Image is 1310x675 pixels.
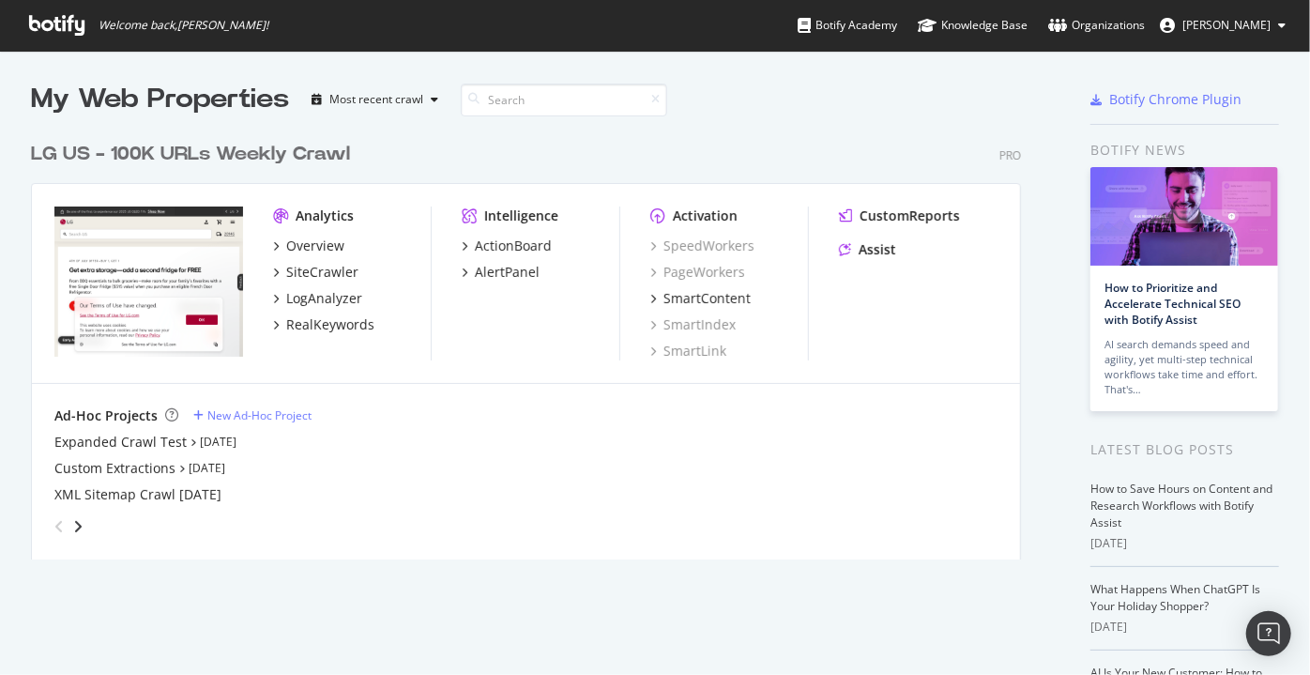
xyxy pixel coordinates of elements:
[1104,337,1264,397] div: AI search demands speed and agility, yet multi-step technical workflows take time and effort. Tha...
[650,342,726,361] a: SmartLink
[286,315,374,334] div: RealKeywords
[47,512,71,542] div: angle-left
[839,240,896,259] a: Assist
[1246,611,1291,656] div: Open Intercom Messenger
[860,207,960,225] div: CustomReports
[1104,280,1241,328] a: How to Prioritize and Accelerate Technical SEO with Botify Assist
[1090,167,1278,266] img: How to Prioritize and Accelerate Technical SEO with Botify Assist
[99,18,268,33] span: Welcome back, [PERSON_NAME] !
[839,207,960,225] a: CustomReports
[207,407,312,423] div: New Ad-Hoc Project
[650,289,751,308] a: SmartContent
[859,240,896,259] div: Assist
[475,263,540,282] div: AlertPanel
[31,141,358,168] a: LG US - 100K URLs Weekly Crawl
[286,237,344,255] div: Overview
[484,207,558,225] div: Intelligence
[54,207,243,358] img: www.lg.com/us
[475,237,552,255] div: ActionBoard
[71,517,84,536] div: angle-right
[1090,535,1279,552] div: [DATE]
[54,407,158,425] div: Ad-Hoc Projects
[673,207,738,225] div: Activation
[1145,10,1301,40] button: [PERSON_NAME]
[1109,90,1241,109] div: Botify Chrome Plugin
[798,16,897,35] div: Botify Academy
[1090,140,1279,161] div: Botify news
[999,147,1021,163] div: Pro
[650,315,736,334] a: SmartIndex
[329,94,423,105] div: Most recent crawl
[650,263,745,282] a: PageWorkers
[650,237,754,255] a: SpeedWorkers
[1090,581,1260,614] a: What Happens When ChatGPT Is Your Holiday Shopper?
[1090,619,1279,636] div: [DATE]
[461,84,667,116] input: Search
[273,237,344,255] a: Overview
[200,434,236,450] a: [DATE]
[273,263,358,282] a: SiteCrawler
[296,207,354,225] div: Analytics
[31,141,350,168] div: LG US - 100K URLs Weekly Crawl
[286,289,362,308] div: LogAnalyzer
[918,16,1028,35] div: Knowledge Base
[273,289,362,308] a: LogAnalyzer
[1048,16,1145,35] div: Organizations
[1182,17,1271,33] span: Matthew Gampel
[286,263,358,282] div: SiteCrawler
[462,263,540,282] a: AlertPanel
[462,237,552,255] a: ActionBoard
[54,485,221,504] a: XML Sitemap Crawl [DATE]
[193,407,312,423] a: New Ad-Hoc Project
[1090,90,1241,109] a: Botify Chrome Plugin
[189,460,225,476] a: [DATE]
[1090,481,1272,530] a: How to Save Hours on Content and Research Workflows with Botify Assist
[304,84,446,115] button: Most recent crawl
[1090,439,1279,460] div: Latest Blog Posts
[54,433,187,452] a: Expanded Crawl Test
[54,459,175,478] a: Custom Extractions
[31,81,289,118] div: My Web Properties
[663,289,751,308] div: SmartContent
[273,315,374,334] a: RealKeywords
[31,118,1036,560] div: grid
